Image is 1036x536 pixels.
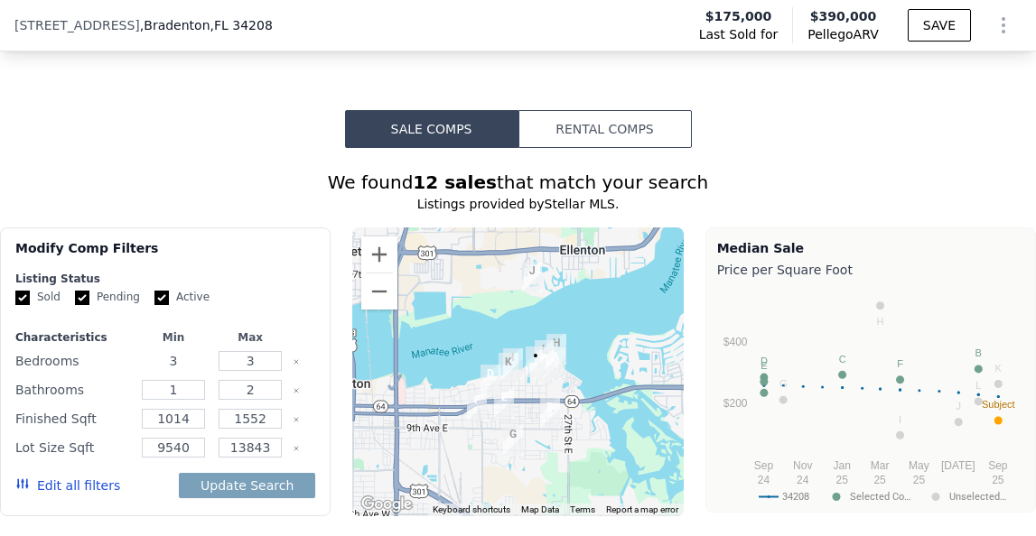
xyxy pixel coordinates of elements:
[361,236,397,273] button: Zoom in
[899,414,901,425] text: I
[15,377,131,402] div: Bathrooms
[521,504,559,516] button: Map Data
[988,459,1008,472] text: Sep
[779,378,788,389] text: G
[985,7,1022,43] button: Show Options
[870,459,889,472] text: Mar
[293,358,300,365] button: Clear
[975,380,981,391] text: L
[540,398,560,429] div: 811 24th Street Ct E
[357,493,416,516] img: Google
[293,416,300,423] button: Clear
[761,360,767,371] text: E
[75,290,140,305] label: Pending
[757,474,770,486] text: 24
[797,474,809,486] text: 24
[570,504,595,514] a: Terms (opens in new tab)
[216,330,285,345] div: Max
[179,473,315,498] button: Update Search
[15,290,61,305] label: Sold
[761,356,768,366] text: D
[293,387,300,394] button: Clear
[503,348,523,379] div: 1908 Saint George Dr
[723,397,747,410] text: $200
[345,110,518,148] button: Sale Comps
[753,459,773,472] text: Sep
[956,401,961,411] text: J
[949,491,1006,503] text: Unselected…
[15,348,131,374] div: Bedrooms
[526,347,546,377] div: 204 22nd Street Ct NE
[717,282,1024,508] svg: A chart.
[897,358,903,369] text: F
[850,491,910,503] text: Selected Co…
[15,435,131,460] div: Lot Size Sqft
[15,272,315,286] div: Listing Status
[546,347,565,378] div: 204 Chauncey Ave
[293,445,300,452] button: Clear
[975,347,981,358] text: B
[982,399,1015,410] text: Subject
[140,16,273,34] span: , Bradenton
[876,316,883,327] text: H
[15,291,30,305] input: Sold
[154,291,169,305] input: Active
[908,9,971,42] button: SAVE
[481,365,500,395] div: 312 17th St E
[210,18,273,32] span: , FL 34208
[761,372,768,383] text: A
[782,491,809,503] text: 34208
[909,459,929,472] text: May
[433,504,510,516] button: Keyboard shortcuts
[357,493,416,516] a: Open this area in Google Maps (opens a new window)
[14,16,140,34] span: [STREET_ADDRESS]
[467,391,487,421] div: 1421 8th Ave E
[15,476,120,494] button: Edit all filters
[793,459,812,472] text: Nov
[838,354,845,365] text: C
[15,330,131,345] div: Characteristics
[705,7,772,25] span: $175,000
[717,239,1024,257] div: Median Sale
[494,388,514,419] div: 1820 7th Ave E
[810,9,877,23] span: $390,000
[717,257,1024,282] div: Price per Square Foot
[503,425,523,456] div: 1320 19th Street Ct E
[833,459,850,472] text: Jan
[994,363,1002,374] text: K
[154,290,210,305] label: Active
[15,239,315,272] div: Modify Comp Filters
[699,25,779,43] span: Last Sold for
[138,330,208,345] div: Min
[835,474,848,486] text: 25
[361,273,397,310] button: Zoom out
[499,353,518,384] div: 1836 1st Ave E
[15,406,131,431] div: Finished Sqft
[518,110,692,148] button: Rental Comps
[75,291,89,305] input: Pending
[941,459,975,472] text: [DATE]
[807,25,879,43] span: Pellego ARV
[413,171,497,193] strong: 12 sales
[606,504,678,514] a: Report a map error
[723,336,747,348] text: $400
[522,262,542,292] div: 359 S Orchid Dr
[535,340,555,371] div: 216 24th St NE
[992,474,1004,486] text: 25
[912,474,925,486] text: 25
[873,474,886,486] text: 25
[546,334,566,365] div: 2512 Riverside Dr E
